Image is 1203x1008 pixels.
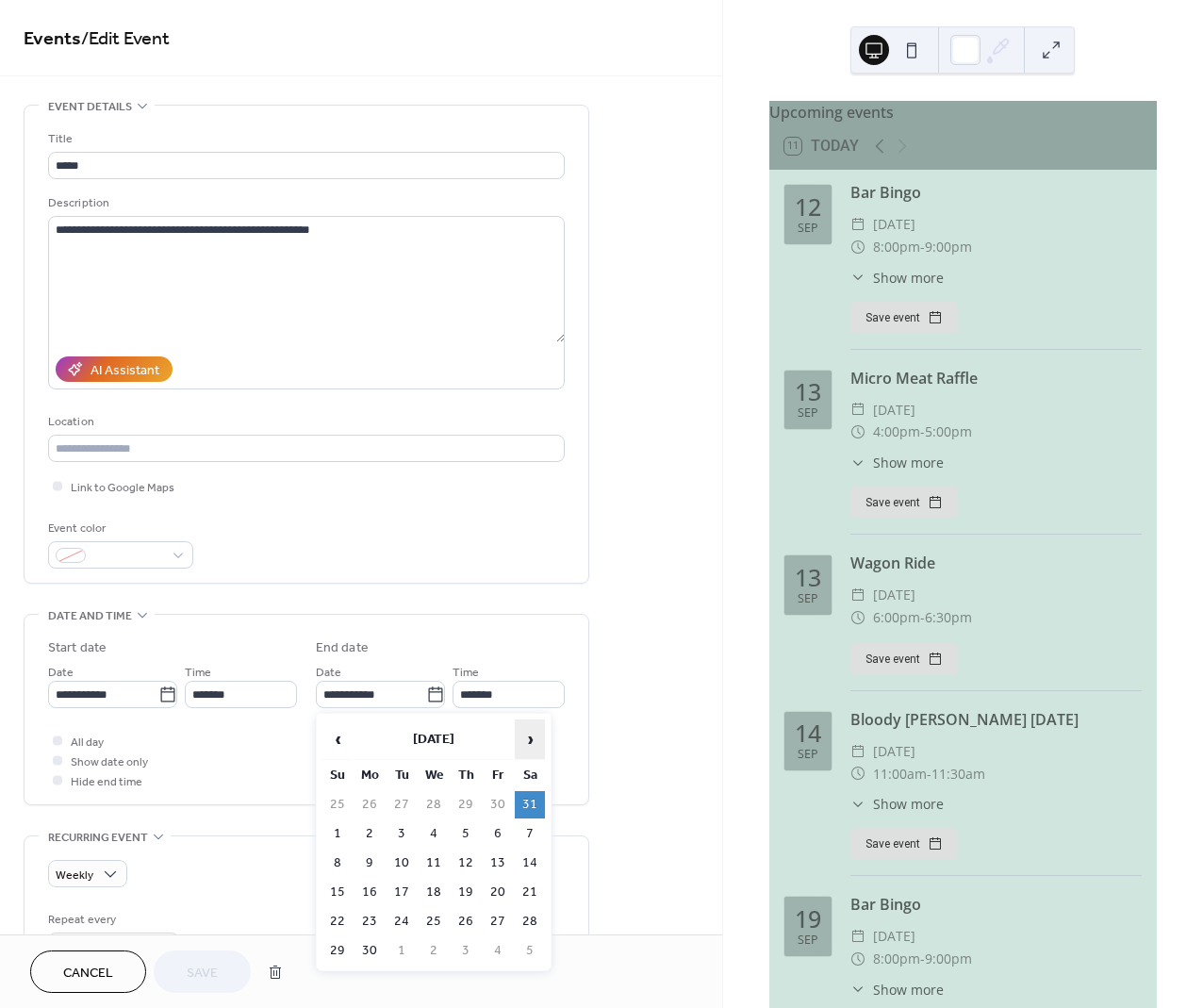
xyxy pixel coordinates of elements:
a: Cancel [30,950,146,993]
td: 28 [515,908,545,935]
span: ‹ [323,720,352,758]
div: 13 [795,566,821,589]
div: Sep [798,223,818,235]
button: ​Show more [850,980,944,1000]
div: ​ [850,794,865,814]
div: Sep [798,934,818,947]
span: Date [316,663,341,683]
div: ​ [850,606,865,629]
th: Tu [387,762,417,789]
span: - [920,236,925,258]
td: 20 [483,879,513,906]
span: Time [185,663,211,683]
span: Date [48,663,74,683]
td: 27 [483,908,513,935]
td: 5 [515,937,545,965]
td: 26 [451,908,481,935]
span: All day [71,733,104,752]
th: Fr [483,762,513,789]
td: 9 [354,850,385,877]
td: 1 [322,820,353,848]
span: Event details [48,97,132,117]
td: 18 [419,879,449,906]
span: 6:00pm [873,606,920,629]
th: Th [451,762,481,789]
div: Sep [798,749,818,761]
div: Location [48,412,561,432]
td: 19 [451,879,481,906]
button: AI Assistant [56,356,173,382]
td: 8 [322,850,353,877]
div: ​ [850,236,865,258]
td: 30 [483,791,513,818]
td: 29 [322,937,353,965]
button: Save event [850,487,958,519]
div: Sep [798,593,818,605]
td: 25 [322,791,353,818]
div: Bloody [PERSON_NAME] [DATE] [850,708,1142,731]
td: 11 [419,850,449,877]
button: ​Show more [850,453,944,472]
span: [DATE] [873,399,915,421]
span: Recurring event [48,828,148,848]
td: 22 [322,908,353,935]
span: Show more [873,268,944,288]
span: [DATE] [873,584,915,606]
button: ​Show more [850,794,944,814]
td: 27 [387,791,417,818]
span: 11:00am [873,763,927,785]
div: ​ [850,399,865,421]
td: 15 [322,879,353,906]
div: ​ [850,763,865,785]
div: ​ [850,584,865,606]
div: ​ [850,948,865,970]
button: ​Show more [850,268,944,288]
div: End date [316,638,369,658]
span: Cancel [63,964,113,983]
div: Description [48,193,561,213]
div: 12 [795,195,821,219]
td: 23 [354,908,385,935]
span: Time [453,663,479,683]
span: [DATE] [873,740,915,763]
div: ​ [850,453,865,472]
span: 9:00pm [925,236,972,258]
div: ​ [850,268,865,288]
span: [DATE] [873,925,915,948]
th: [DATE] [354,719,513,760]
div: Micro Meat Raffle [850,367,1142,389]
span: Weekly [56,865,93,886]
span: 6:30pm [925,606,972,629]
div: ​ [850,925,865,948]
td: 17 [387,879,417,906]
div: Wagon Ride [850,552,1142,574]
div: 14 [795,721,821,745]
div: Bar Bingo [850,181,1142,204]
span: 9:00pm [925,948,972,970]
td: 24 [387,908,417,935]
td: 7 [515,820,545,848]
div: Upcoming events [769,101,1157,124]
div: ​ [850,213,865,236]
span: Date and time [48,606,132,626]
span: 8:00pm [873,948,920,970]
td: 31 [515,791,545,818]
div: ​ [850,980,865,1000]
button: Save event [850,828,958,860]
td: 28 [419,791,449,818]
div: 19 [795,907,821,931]
div: ​ [850,421,865,443]
td: 12 [451,850,481,877]
span: › [516,720,544,758]
td: 25 [419,908,449,935]
td: 5 [451,820,481,848]
span: - [920,421,925,443]
span: - [920,606,925,629]
button: Save event [850,643,958,675]
td: 3 [451,937,481,965]
td: 30 [354,937,385,965]
td: 21 [515,879,545,906]
span: - [920,948,925,970]
td: 1 [387,937,417,965]
span: - [927,763,931,785]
